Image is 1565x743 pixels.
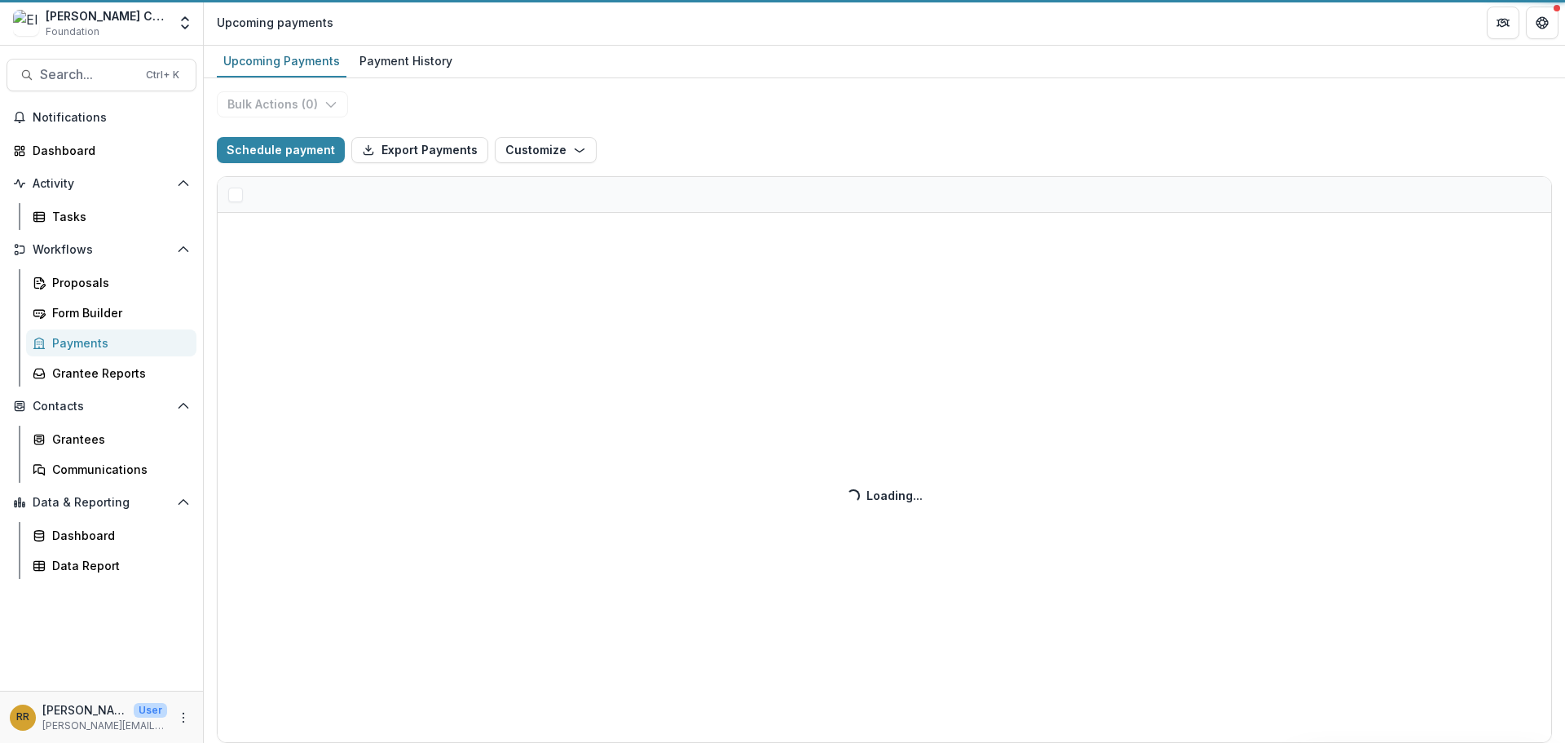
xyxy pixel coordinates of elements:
[217,46,346,77] a: Upcoming Payments
[26,299,196,326] a: Form Builder
[42,719,167,733] p: [PERSON_NAME][EMAIL_ADDRESS][DOMAIN_NAME]
[13,10,39,36] img: Ella Fitzgerald Charitable Foundation
[33,243,170,257] span: Workflows
[217,91,348,117] button: Bulk Actions (0)
[7,237,196,263] button: Open Workflows
[16,712,29,723] div: Randal Rosman
[33,177,170,191] span: Activity
[26,552,196,579] a: Data Report
[134,703,167,718] p: User
[26,329,196,356] a: Payments
[52,557,183,574] div: Data Report
[217,49,346,73] div: Upcoming Payments
[52,304,183,321] div: Form Builder
[143,66,183,84] div: Ctrl + K
[7,170,196,197] button: Open Activity
[7,489,196,515] button: Open Data & Reporting
[52,365,183,382] div: Grantee Reports
[7,59,196,91] button: Search...
[7,393,196,419] button: Open Contacts
[52,274,183,291] div: Proposals
[52,527,183,544] div: Dashboard
[40,67,136,82] span: Search...
[174,7,196,39] button: Open entity switcher
[7,104,196,130] button: Notifications
[7,137,196,164] a: Dashboard
[46,7,167,24] div: [PERSON_NAME] Charitable Foundation
[26,269,196,296] a: Proposals
[174,708,193,728] button: More
[353,46,459,77] a: Payment History
[26,360,196,387] a: Grantee Reports
[52,334,183,352] div: Payments
[33,111,190,125] span: Notifications
[1487,7,1519,39] button: Partners
[33,400,170,414] span: Contacts
[217,14,333,31] div: Upcoming payments
[52,461,183,478] div: Communications
[52,431,183,448] div: Grantees
[52,208,183,225] div: Tasks
[33,496,170,510] span: Data & Reporting
[33,142,183,159] div: Dashboard
[26,203,196,230] a: Tasks
[1526,7,1558,39] button: Get Help
[46,24,99,39] span: Foundation
[26,456,196,483] a: Communications
[353,49,459,73] div: Payment History
[210,11,340,34] nav: breadcrumb
[26,522,196,549] a: Dashboard
[26,426,196,453] a: Grantees
[42,701,127,719] p: [PERSON_NAME]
